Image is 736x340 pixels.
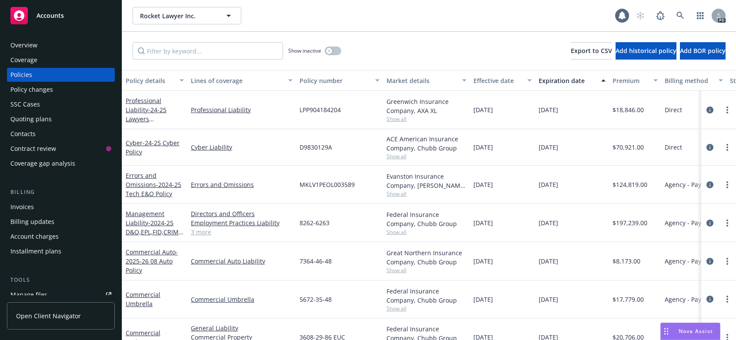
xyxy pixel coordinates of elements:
a: Professional Liability [126,97,167,141]
div: Billing updates [10,215,54,229]
a: circleInformation [705,294,715,304]
div: Manage files [10,288,47,302]
div: Federal Insurance Company, Chubb Group [386,210,466,228]
span: Show all [386,228,466,236]
span: [DATE] [539,295,558,304]
button: Premium [609,70,661,91]
a: more [722,218,733,228]
span: Agency - Pay in full [665,218,720,227]
span: D9830129A [300,143,332,152]
a: Policy changes [7,83,115,97]
a: Directors and Officers [191,209,293,218]
a: Account charges [7,230,115,243]
span: $17,779.00 [613,295,644,304]
span: [DATE] [473,105,493,114]
span: - 2024-25 Tech E&O Policy [126,180,181,198]
span: MKLV1PEOL003589 [300,180,355,189]
a: Professional Liability [191,105,293,114]
span: 8262-6263 [300,218,330,227]
div: Policy details [126,76,174,85]
span: Agency - Pay in full [665,257,720,266]
a: Search [672,7,689,24]
input: Filter by keyword... [133,42,283,60]
span: Show all [386,267,466,274]
span: [DATE] [473,218,493,227]
button: Effective date [470,70,535,91]
a: Accounts [7,3,115,28]
a: more [722,256,733,267]
a: Cyber [126,139,180,156]
a: Invoices [7,200,115,214]
span: Nova Assist [679,327,713,335]
span: 7364-46-48 [300,257,332,266]
div: Quoting plans [10,112,52,126]
span: [DATE] [539,180,558,189]
a: Coverage gap analysis [7,157,115,170]
a: more [722,142,733,153]
span: - 2024-25 D&O,EPL,FID,CRIME, K&R [126,219,184,245]
span: [DATE] [539,105,558,114]
div: Coverage [10,53,37,67]
span: Direct [665,143,682,152]
div: ACE American Insurance Company, Chubb Group [386,134,466,153]
button: Expiration date [535,70,609,91]
button: Rocket Lawyer Inc. [133,7,241,24]
span: [DATE] [473,180,493,189]
div: Account charges [10,230,59,243]
a: more [722,294,733,304]
div: Drag to move [661,323,672,340]
button: Add BOR policy [680,42,726,60]
div: Premium [613,76,648,85]
a: Coverage [7,53,115,67]
button: Billing method [661,70,726,91]
span: LPP904184204 [300,105,341,114]
div: Tools [7,276,115,284]
span: [DATE] [539,143,558,152]
a: Overview [7,38,115,52]
span: Show inactive [288,47,321,54]
a: Commercial Auto [126,248,178,274]
span: Show all [386,190,466,197]
div: Contacts [10,127,36,141]
a: Errors and Omissions [191,180,293,189]
span: Add BOR policy [680,47,726,55]
span: Show all [386,115,466,123]
a: circleInformation [705,105,715,115]
span: $18,846.00 [613,105,644,114]
div: Expiration date [539,76,596,85]
span: [DATE] [473,143,493,152]
a: circleInformation [705,180,715,190]
button: Market details [383,70,470,91]
span: $70,921.00 [613,143,644,152]
a: more [722,105,733,115]
span: Show all [386,153,466,160]
div: Policy changes [10,83,53,97]
div: Overview [10,38,37,52]
a: Employment Practices Liability [191,218,293,227]
div: Evanston Insurance Company, [PERSON_NAME] Insurance [386,172,466,190]
div: Policy number [300,76,370,85]
span: [DATE] [539,257,558,266]
a: Start snowing [632,7,649,24]
a: Manage files [7,288,115,302]
a: Policies [7,68,115,82]
div: Invoices [10,200,34,214]
div: Market details [386,76,457,85]
button: Policy number [296,70,383,91]
span: Export to CSV [571,47,612,55]
div: Federal Insurance Company, Chubb Group [386,287,466,305]
button: Lines of coverage [187,70,296,91]
span: Agency - Pay in full [665,295,720,304]
a: Contacts [7,127,115,141]
a: more [722,180,733,190]
span: [DATE] [473,295,493,304]
button: Policy details [122,70,187,91]
a: 3 more [191,227,293,237]
a: circleInformation [705,142,715,153]
a: SSC Cases [7,97,115,111]
button: Export to CSV [571,42,612,60]
a: circleInformation [705,256,715,267]
div: SSC Cases [10,97,40,111]
span: Direct [665,105,682,114]
span: Agency - Pay in full [665,180,720,189]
